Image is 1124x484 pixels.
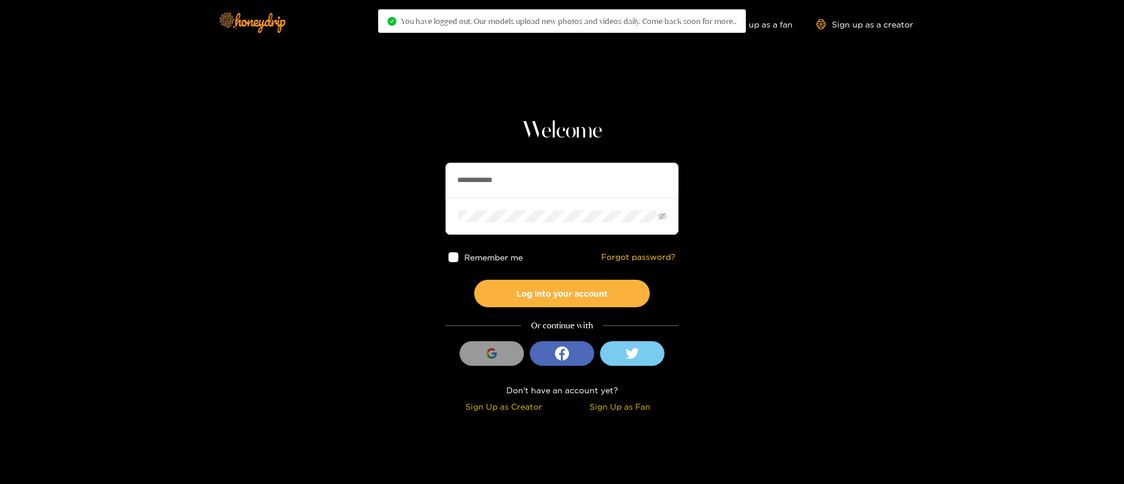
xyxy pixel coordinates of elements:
a: Sign up as a fan [712,19,793,29]
div: Sign Up as Fan [565,400,676,413]
span: You have logged out. Our models upload new photos and videos daily. Come back soon for more.. [401,16,736,26]
span: eye-invisible [659,212,666,220]
h1: Welcome [446,117,678,145]
div: Don't have an account yet? [446,383,678,397]
button: Log into your account [474,280,650,307]
div: Or continue with [446,319,678,332]
span: Remember me [464,253,523,262]
div: Sign Up as Creator [448,400,559,413]
a: Sign up as a creator [816,19,913,29]
span: check-circle [388,17,396,26]
a: Forgot password? [601,252,676,262]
